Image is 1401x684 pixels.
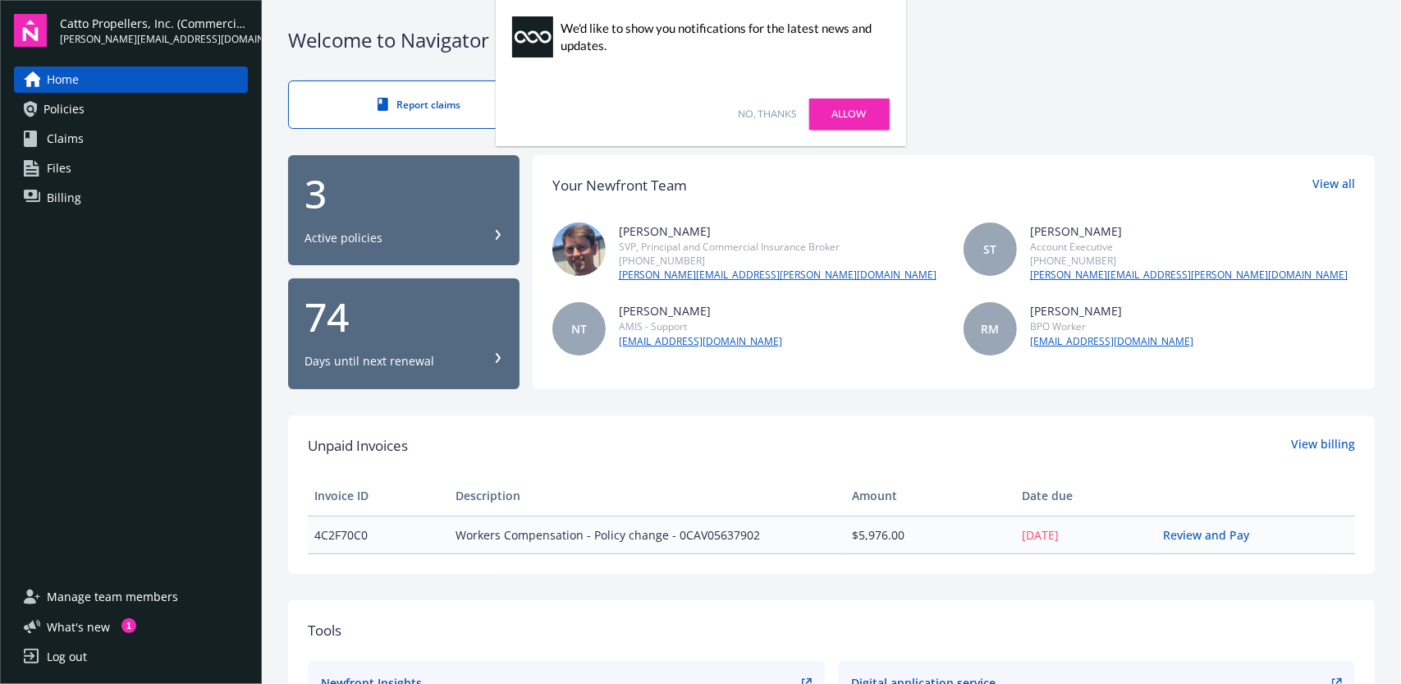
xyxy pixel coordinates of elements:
span: Claims [47,126,84,152]
div: 1 [121,618,136,633]
a: [EMAIL_ADDRESS][DOMAIN_NAME] [619,334,782,349]
a: Home [14,67,248,93]
div: SVP, Principal and Commercial Insurance Broker [619,240,936,254]
span: Catto Propellers, Inc. (Commercial) [60,15,248,32]
a: Allow [809,99,890,130]
span: Billing [47,185,81,211]
div: [PERSON_NAME] [619,223,936,240]
span: Workers Compensation - Policy change - 0CAV05637902 [456,526,839,544]
div: Active policies [304,230,382,246]
div: [PERSON_NAME] [1030,302,1193,319]
a: Files [14,155,248,181]
a: [PERSON_NAME][EMAIL_ADDRESS][PERSON_NAME][DOMAIN_NAME] [1030,268,1348,282]
span: [PERSON_NAME][EMAIL_ADDRESS][DOMAIN_NAME] [60,32,248,47]
div: Tools [308,620,1355,641]
div: Days until next renewal [304,353,434,370]
div: [PHONE_NUMBER] [1030,254,1348,268]
button: 3Active policies [288,155,520,266]
button: Catto Propellers, Inc. (Commercial)[PERSON_NAME][EMAIL_ADDRESS][DOMAIN_NAME] [60,14,248,47]
a: View all [1312,175,1355,196]
a: No, thanks [739,107,797,122]
div: [PHONE_NUMBER] [619,254,936,268]
th: Date due [1015,476,1156,516]
span: What ' s new [47,618,110,636]
div: AMIS - Support [619,319,782,333]
a: Manage team members [14,584,248,610]
button: What's new1 [14,618,136,636]
td: $5,976.00 [845,516,1015,553]
td: 4C2F70C0 [308,516,449,553]
div: Log out [47,644,87,670]
td: [DATE] [1015,516,1156,553]
a: [PERSON_NAME][EMAIL_ADDRESS][PERSON_NAME][DOMAIN_NAME] [619,268,936,282]
div: BPO Worker [1030,319,1193,333]
div: We'd like to show you notifications for the latest news and updates. [561,20,881,54]
a: Report claims [288,80,550,129]
a: Billing [14,185,248,211]
div: [PERSON_NAME] [619,302,782,319]
img: navigator-logo.svg [14,14,47,47]
span: Files [47,155,71,181]
a: View billing [1291,435,1355,457]
div: 3 [304,174,503,213]
a: Review and Pay [1164,527,1263,543]
button: 74Days until next renewal [288,278,520,389]
a: Claims [14,126,248,152]
span: Unpaid Invoices [308,435,408,457]
div: [PERSON_NAME] [1030,223,1348,240]
th: Description [449,476,845,516]
span: Manage team members [47,584,178,610]
div: Welcome to Navigator [288,26,1375,54]
span: Policies [43,96,85,122]
span: NT [571,320,587,337]
a: [EMAIL_ADDRESS][DOMAIN_NAME] [1030,334,1193,349]
div: 74 [304,297,503,337]
th: Amount [845,476,1015,516]
th: Invoice ID [308,476,449,516]
img: photo [552,223,606,276]
span: Home [47,67,79,93]
span: ST [983,241,996,258]
div: Your Newfront Team [552,175,687,196]
div: Report claims [322,98,516,112]
div: Account Executive [1030,240,1348,254]
a: Policies [14,96,248,122]
span: RM [981,320,999,337]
